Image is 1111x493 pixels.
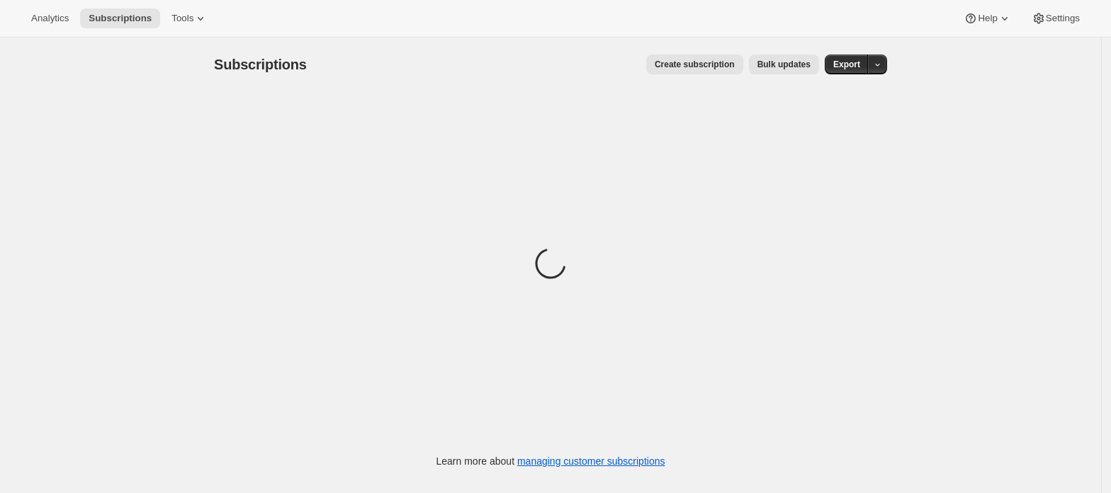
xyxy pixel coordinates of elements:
[833,59,860,70] span: Export
[23,8,77,28] button: Analytics
[436,454,665,468] p: Learn more about
[214,57,307,72] span: Subscriptions
[1046,13,1080,24] span: Settings
[517,455,665,467] a: managing customer subscriptions
[80,8,160,28] button: Subscriptions
[1023,8,1088,28] button: Settings
[955,8,1020,28] button: Help
[163,8,216,28] button: Tools
[646,55,743,74] button: Create subscription
[171,13,193,24] span: Tools
[757,59,811,70] span: Bulk updates
[655,59,735,70] span: Create subscription
[749,55,819,74] button: Bulk updates
[31,13,69,24] span: Analytics
[89,13,152,24] span: Subscriptions
[978,13,997,24] span: Help
[825,55,869,74] button: Export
